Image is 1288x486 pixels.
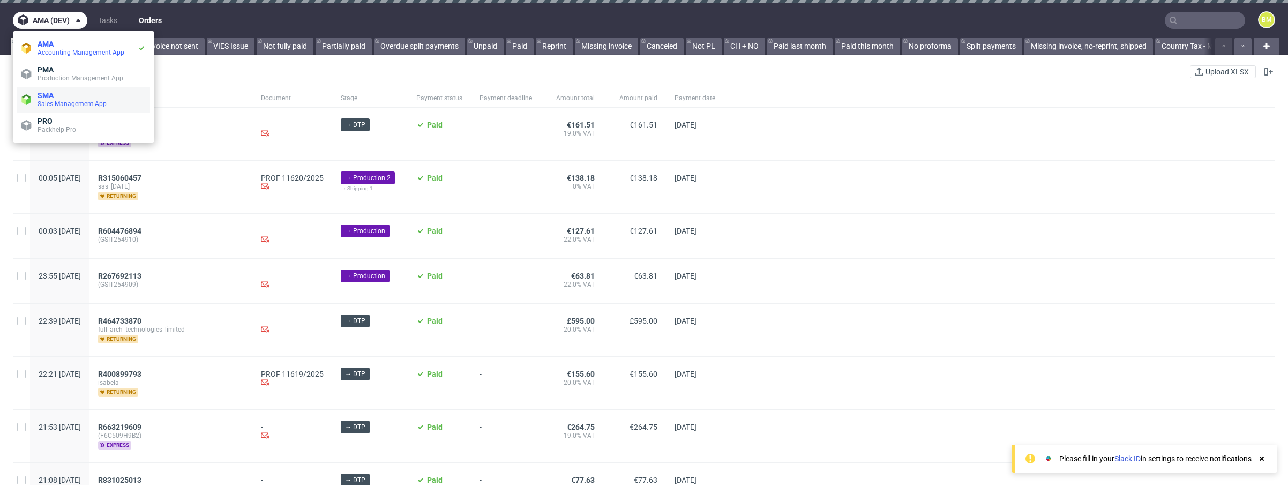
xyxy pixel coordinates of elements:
span: express [98,441,131,450]
span: → Production [345,271,385,281]
a: PROF 11619/2025 [261,370,324,378]
a: R663219609 [98,423,144,431]
div: → Shipping 1 [341,184,399,193]
a: Not fully paid [257,38,313,55]
span: 22:39 [DATE] [39,317,81,325]
span: [DATE] [675,121,697,129]
a: Missing invoice [575,38,638,55]
a: Paid [506,38,534,55]
span: R267692113 [98,272,141,280]
a: R267692113 [98,272,144,280]
span: PMA [38,65,54,74]
span: isabela [98,378,244,387]
span: [DATE] [675,317,697,325]
a: Missing invoice, no-reprint, shipped [1024,38,1153,55]
span: → DTP [345,120,365,130]
a: Paid last month [767,38,833,55]
span: - [480,227,532,245]
span: 19.0% VAT [549,431,595,440]
span: 00:03 [DATE] [39,227,81,235]
a: R464733870 [98,317,144,325]
span: [DATE] [675,423,697,431]
span: €264.75 [630,423,657,431]
a: PROPackhelp Pro [17,113,150,138]
button: ama (dev) [13,12,87,29]
span: ama (dev) [33,17,70,24]
span: R663219609 [98,423,141,431]
a: SMASales Management App [17,87,150,113]
span: AMA [38,40,54,48]
span: (F6C509H9B2) [98,431,244,440]
span: €155.60 [567,370,595,378]
a: Unpaid [467,38,504,55]
a: Reprint [536,38,573,55]
span: €264.75 [567,423,595,431]
span: (GSIT254909) [98,280,244,289]
span: Production Management App [38,74,123,82]
span: Amount paid [612,94,657,103]
span: €138.18 [630,174,657,182]
span: → DTP [345,475,365,485]
a: Tasks [92,12,124,29]
span: £595.00 [567,317,595,325]
span: R831025013 [98,476,141,484]
a: Split payments [960,38,1022,55]
span: €138.18 [567,174,595,182]
span: €77.63 [634,476,657,484]
span: returning [98,192,138,200]
a: PROF 11620/2025 [261,174,324,182]
span: returning [98,335,138,343]
span: €127.61 [567,227,595,235]
span: → DTP [345,422,365,432]
span: Stage [341,94,399,103]
a: Invoice not sent [139,38,205,55]
a: Orders [132,12,168,29]
a: PMAProduction Management App [17,61,150,87]
span: 21:53 [DATE] [39,423,81,431]
span: Paid [427,370,443,378]
span: [DATE] [675,174,697,182]
span: 22:21 [DATE] [39,370,81,378]
span: £595.00 [630,317,657,325]
button: Upload XLSX [1190,65,1256,78]
span: → Production [345,226,385,236]
span: Packhelp Pro [38,126,76,133]
span: €63.81 [634,272,657,280]
span: 19.0% VAT [549,129,595,138]
span: Accounting Management App [38,49,124,56]
span: 20.0% VAT [549,325,595,334]
a: All [11,38,41,55]
span: 22.0% VAT [549,280,595,289]
span: R604476894 [98,227,141,235]
a: VIES Issue [207,38,254,55]
span: 0% VAT [549,182,595,191]
span: - [480,174,532,200]
span: Paid [427,227,443,235]
div: - [261,423,324,442]
span: Paid [427,272,443,280]
span: [DATE] [675,272,697,280]
a: R400899793 [98,370,144,378]
span: Paid [427,174,443,182]
span: → Production 2 [345,173,391,183]
a: Slack ID [1114,454,1141,463]
span: PRO [38,117,53,125]
span: 21:08 [DATE] [39,476,81,484]
a: R604476894 [98,227,144,235]
span: 23:55 [DATE] [39,272,81,280]
span: €161.51 [567,121,595,129]
span: - [480,317,532,343]
span: Paid [427,423,443,431]
span: Order ID [98,94,244,103]
div: - [261,272,324,290]
a: Overdue split payments [374,38,465,55]
span: full_arch_technologies_limited [98,325,244,334]
span: sas_[DATE] [98,182,244,191]
figcaption: BM [1259,12,1274,27]
span: [DATE] [675,476,697,484]
span: 00:05 [DATE] [39,174,81,182]
span: €77.63 [571,476,595,484]
span: (FA2445DH1H) [98,129,244,138]
span: Payment deadline [480,94,532,103]
span: - [480,272,532,290]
